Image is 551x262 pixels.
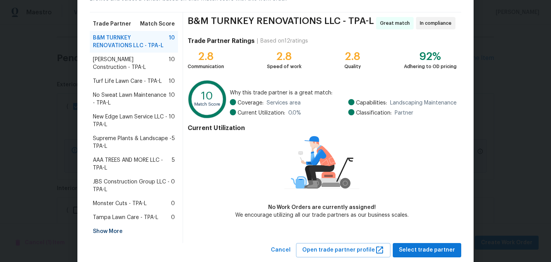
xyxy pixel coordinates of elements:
span: 10 [169,91,175,107]
div: Quality [344,63,361,70]
button: Select trade partner [393,243,461,257]
span: Cancel [271,245,291,255]
span: 0.0 % [288,109,301,117]
span: Turf Life Lawn Care - TPA-L [93,77,162,85]
div: Communication [188,63,224,70]
span: Why this trade partner is a great match: [230,89,457,97]
button: Open trade partner profile [296,243,390,257]
span: [PERSON_NAME] Construction - TPA-L [93,56,169,71]
span: B&M TURNKEY RENOVATIONS LLC - TPA-L [188,17,374,29]
div: 2.8 [344,53,361,60]
span: AAA TREES AND MORE LLC - TPA-L [93,156,172,172]
h4: Trade Partner Ratings [188,37,255,45]
span: 5 [172,156,175,172]
span: Match Score [140,20,175,28]
span: No Sweat Lawn Maintenance - TPA-L [93,91,169,107]
span: Trade Partner [93,20,131,28]
button: Cancel [268,243,294,257]
h4: Current Utilization [188,124,457,132]
div: Based on 12 ratings [260,37,308,45]
span: 0 [171,200,175,207]
span: 10 [169,34,175,50]
div: | [255,37,260,45]
span: JBS Construction Group LLC - TPA-L [93,178,171,194]
span: Capabilities: [356,99,387,107]
div: Speed of work [267,63,301,70]
span: Coverage: [238,99,264,107]
span: 10 [169,56,175,71]
span: Services area [267,99,301,107]
span: Current Utilization: [238,109,285,117]
span: Open trade partner profile [302,245,384,255]
div: 2.8 [267,53,301,60]
span: Partner [395,109,413,117]
span: Landscaping Maintenance [390,99,457,107]
div: We encourage utilizing all our trade partners as our business scales. [235,211,409,219]
span: 10 [169,113,175,128]
span: Tampa Lawn Care - TPA-L [93,214,158,221]
span: In compliance [420,19,455,27]
span: Great match [380,19,413,27]
span: Classification: [356,109,392,117]
span: Supreme Plants & Landscape - TPA-L [93,135,172,150]
div: No Work Orders are currently assigned! [235,204,409,211]
text: 10 [201,91,213,101]
span: 0 [171,178,175,194]
div: Adhering to OD pricing [404,63,457,70]
text: Match Score [194,102,220,106]
span: 0 [171,214,175,221]
span: B&M TURNKEY RENOVATIONS LLC - TPA-L [93,34,169,50]
div: 92% [404,53,457,60]
span: 10 [169,77,175,85]
span: Monster Cuts - TPA-L [93,200,147,207]
span: New Edge Lawn Service LLC - TPA-L [93,113,169,128]
span: Select trade partner [399,245,455,255]
span: 5 [172,135,175,150]
div: 2.8 [188,53,224,60]
div: Show More [90,224,178,238]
